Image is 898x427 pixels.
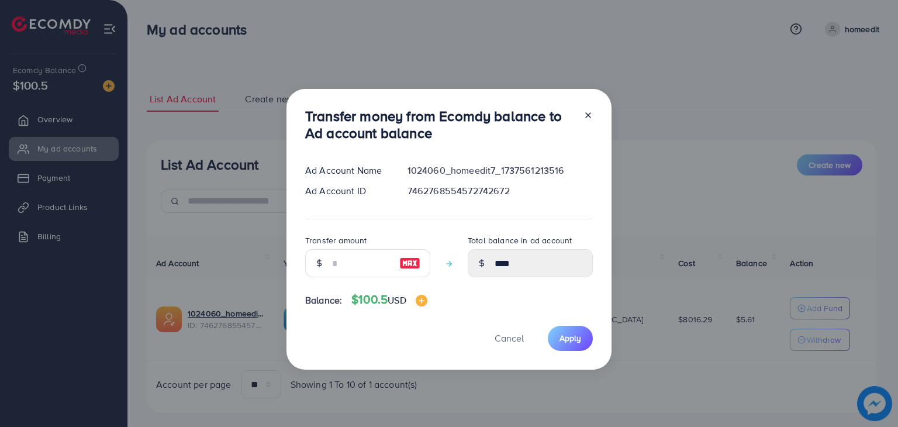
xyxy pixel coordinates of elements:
[559,332,581,344] span: Apply
[495,332,524,345] span: Cancel
[548,326,593,351] button: Apply
[305,235,367,246] label: Transfer amount
[351,292,427,307] h4: $100.5
[416,295,427,307] img: image
[305,108,574,142] h3: Transfer money from Ecomdy balance to Ad account balance
[398,184,602,198] div: 7462768554572742672
[468,235,572,246] label: Total balance in ad account
[296,164,398,177] div: Ad Account Name
[398,164,602,177] div: 1024060_homeedit7_1737561213516
[388,294,406,307] span: USD
[305,294,342,307] span: Balance:
[480,326,538,351] button: Cancel
[399,256,420,270] img: image
[296,184,398,198] div: Ad Account ID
